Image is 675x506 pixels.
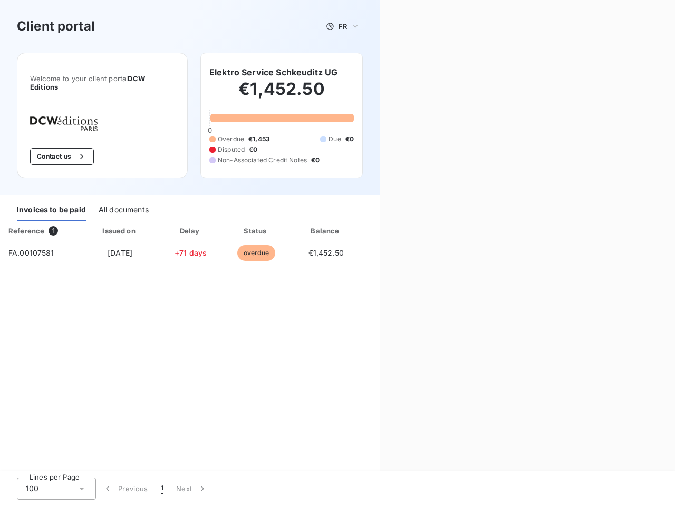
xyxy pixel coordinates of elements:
span: €1,452.50 [308,248,344,257]
span: 1 [49,226,58,236]
span: €1,453 [248,134,270,144]
button: Next [170,478,214,500]
span: €0 [249,145,257,154]
button: Previous [96,478,155,500]
span: [DATE] [108,248,132,257]
button: Contact us [30,148,94,165]
span: FA.00107581 [8,248,54,257]
span: FR [339,22,347,31]
div: Balance [292,226,360,236]
div: Status [225,226,287,236]
div: PDF [364,226,418,236]
span: 100 [26,483,38,494]
div: Invoices to be paid [17,199,86,221]
span: €0 [345,134,354,144]
span: €0 [311,155,320,165]
span: overdue [237,245,275,261]
h2: €1,452.50 [209,79,354,110]
div: Issued on [83,226,156,236]
span: 1 [161,483,163,494]
div: Reference [8,227,44,235]
span: Overdue [218,134,244,144]
span: 0 [208,126,212,134]
h3: Client portal [17,17,95,36]
h6: Elektro Service Schkeuditz UG [209,66,337,79]
div: All documents [99,199,149,221]
span: DCW Editions [30,74,145,91]
span: Non-Associated Credit Notes [218,155,307,165]
span: Welcome to your client portal [30,74,175,91]
button: 1 [155,478,170,500]
span: Due [329,134,341,144]
span: +71 days [175,248,207,257]
span: Disputed [218,145,245,154]
div: Delay [161,226,221,236]
img: Company logo [30,116,98,131]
